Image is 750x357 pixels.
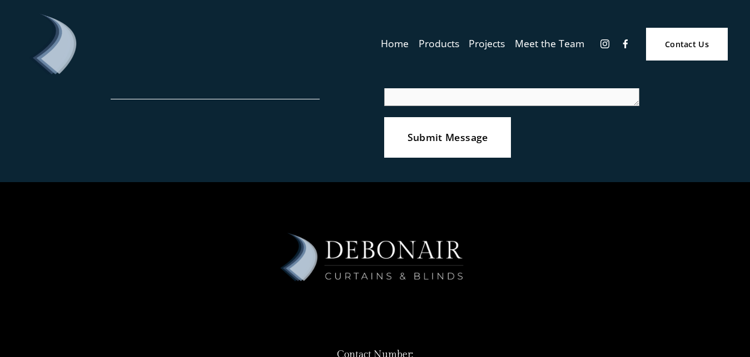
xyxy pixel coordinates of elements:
[22,13,83,74] img: Debonair | Curtains, Blinds, Shutters &amp; Awnings
[469,34,505,54] a: Projects
[515,34,584,54] a: Meet the Team
[599,38,610,49] a: Instagram
[419,34,459,54] a: folder dropdown
[419,35,459,53] span: Products
[408,130,488,144] span: Submit Message
[381,34,409,54] a: Home
[384,117,510,158] button: Submit MessageSubmit Message
[646,28,727,61] a: Contact Us
[620,38,631,49] a: Facebook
